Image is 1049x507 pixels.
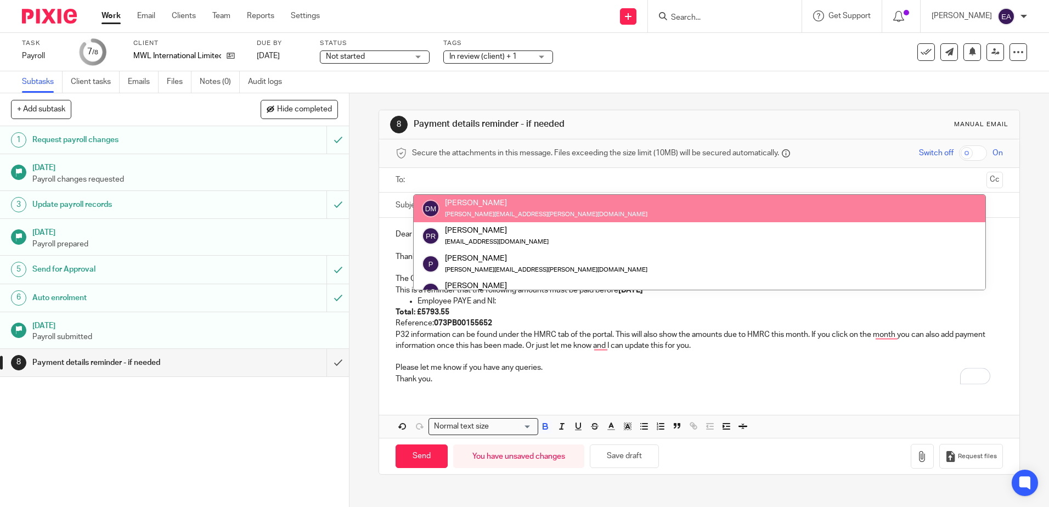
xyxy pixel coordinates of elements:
div: 8 [390,116,408,133]
p: P32 information can be found under the HMRC tab of the portal. This will also show the amounts du... [396,329,1002,352]
h1: Update payroll records [32,196,221,213]
label: Subject: [396,200,424,211]
div: You have unsaved changes [453,444,584,468]
p: Thank you. [396,374,1002,385]
p: Thank you for approving the payroll. [396,251,1002,262]
h1: [DATE] [32,318,339,331]
span: Get Support [828,12,871,20]
h1: Payment details reminder - if needed [32,354,221,371]
a: Reports [247,10,274,21]
p: MWL International Limited [133,50,221,61]
a: Settings [291,10,320,21]
span: Not started [326,53,365,60]
span: Request files [958,452,997,461]
div: [PERSON_NAME] [445,280,647,291]
span: Hide completed [277,105,332,114]
small: [EMAIL_ADDRESS][DOMAIN_NAME] [445,239,549,245]
label: Status [320,39,430,48]
span: Switch off [919,148,954,159]
p: Payroll submitted [32,331,339,342]
small: [PERSON_NAME][EMAIL_ADDRESS][PERSON_NAME][DOMAIN_NAME] [445,211,647,217]
div: [PERSON_NAME] [445,225,549,236]
a: Client tasks [71,71,120,93]
button: Save draft [590,444,659,468]
div: 8 [11,355,26,370]
button: Request files [939,444,1003,469]
p: Reference: [396,318,1002,329]
strong: 073PB00155652 [434,319,492,327]
img: svg%3E [422,255,439,273]
div: Search for option [428,418,538,435]
p: Payroll changes requested [32,174,339,185]
a: Work [101,10,121,21]
div: 1 [11,132,26,148]
strong: Total: £5793.55 [396,308,449,316]
h1: Request payroll changes [32,132,221,148]
span: Normal text size [431,421,491,432]
img: svg%3E [422,283,439,300]
small: [PERSON_NAME][EMAIL_ADDRESS][PERSON_NAME][DOMAIN_NAME] [445,267,647,273]
input: Search for option [492,421,532,432]
div: [PERSON_NAME] [445,198,647,209]
div: Manual email [954,120,1008,129]
a: Emails [128,71,159,93]
h1: Auto enrolment [32,290,221,306]
span: In review (client) + 1 [449,53,517,60]
a: Notes (0) [200,71,240,93]
button: Hide completed [261,100,338,119]
p: [PERSON_NAME] [932,10,992,21]
label: To: [396,174,408,185]
a: Subtasks [22,71,63,93]
p: Dear [PERSON_NAME], [396,229,1002,240]
a: Audit logs [248,71,290,93]
div: [PERSON_NAME] [445,252,647,263]
div: 5 [11,262,26,277]
div: 6 [11,290,26,306]
h1: Payment details reminder - if needed [414,119,723,130]
p: Employee PAYE and NI: [418,296,1002,307]
p: This is a reminder that the following amounts must be paid before [396,285,1002,296]
a: Email [137,10,155,21]
h1: [DATE] [32,160,339,173]
a: Team [212,10,230,21]
div: To enrich screen reader interactions, please activate Accessibility in Grammarly extension settings [379,218,1019,393]
label: Due by [257,39,306,48]
a: Clients [172,10,196,21]
div: Payroll [22,50,66,61]
span: [DATE] [257,52,280,60]
p: Payroll prepared [32,239,339,250]
h1: Send for Approval [32,261,221,278]
h1: [DATE] [32,224,339,238]
button: + Add subtask [11,100,71,119]
label: Task [22,39,66,48]
img: Pixie [22,9,77,24]
label: Tags [443,39,553,48]
small: /8 [92,49,98,55]
img: svg%3E [422,227,439,245]
button: Cc [986,172,1003,188]
a: Files [167,71,191,93]
input: Search [670,13,769,23]
input: Send [396,444,448,468]
p: The October Payroll has been finalised. All reports are available on the portal [396,273,1002,284]
span: On [992,148,1003,159]
p: Please let me know if you have any queries. [396,362,1002,373]
span: Secure the attachments in this message. Files exceeding the size limit (10MB) will be secured aut... [412,148,779,159]
img: svg%3E [422,200,439,217]
strong: [DATE] [618,286,643,294]
label: Client [133,39,243,48]
div: 7 [87,46,98,58]
img: svg%3E [997,8,1015,25]
div: 3 [11,197,26,212]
